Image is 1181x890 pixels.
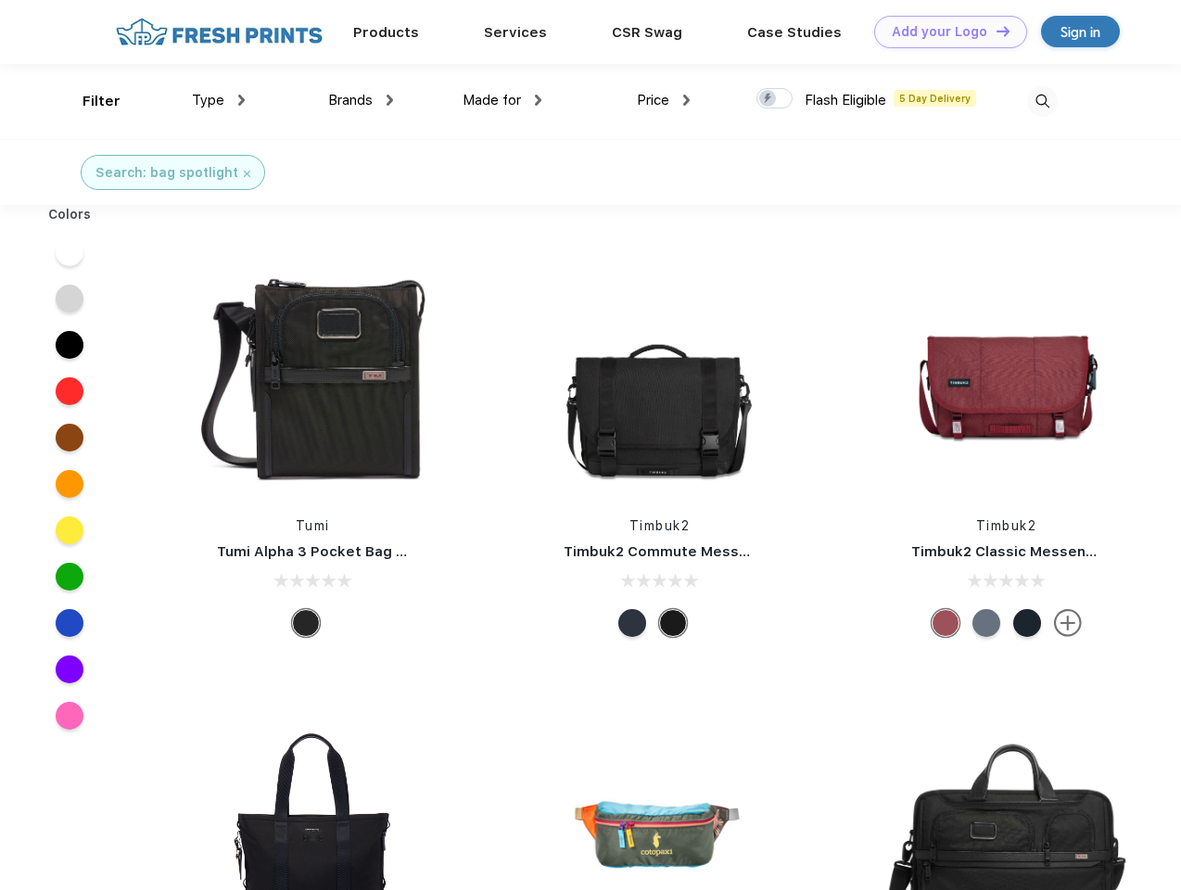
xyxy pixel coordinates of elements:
[189,251,436,498] img: func=resize&h=266
[1041,16,1120,47] a: Sign in
[1060,21,1100,43] div: Sign in
[95,163,238,183] div: Search: bag spotlight
[244,171,250,177] img: filter_cancel.svg
[637,92,669,108] span: Price
[1027,86,1058,117] img: desktop_search.svg
[110,16,328,48] img: fo%20logo%202.webp
[564,543,812,560] a: Timbuk2 Commute Messenger Bag
[535,95,541,106] img: dropdown.png
[972,609,1000,637] div: Eco Lightbeam
[83,91,121,112] div: Filter
[296,518,330,533] a: Tumi
[292,609,320,637] div: Black
[932,609,959,637] div: Eco Collegiate Red
[683,95,690,106] img: dropdown.png
[353,24,419,41] a: Products
[659,609,687,637] div: Eco Black
[463,92,521,108] span: Made for
[328,92,373,108] span: Brands
[911,543,1141,560] a: Timbuk2 Classic Messenger Bag
[883,251,1130,498] img: func=resize&h=266
[34,205,106,224] div: Colors
[618,609,646,637] div: Eco Nautical
[1054,609,1082,637] img: more.svg
[536,251,782,498] img: func=resize&h=266
[976,518,1037,533] a: Timbuk2
[892,24,987,40] div: Add your Logo
[387,95,393,106] img: dropdown.png
[894,90,976,107] span: 5 Day Delivery
[217,543,434,560] a: Tumi Alpha 3 Pocket Bag Small
[1013,609,1041,637] div: Eco Monsoon
[805,92,886,108] span: Flash Eligible
[997,26,1010,36] img: DT
[629,518,691,533] a: Timbuk2
[192,92,224,108] span: Type
[238,95,245,106] img: dropdown.png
